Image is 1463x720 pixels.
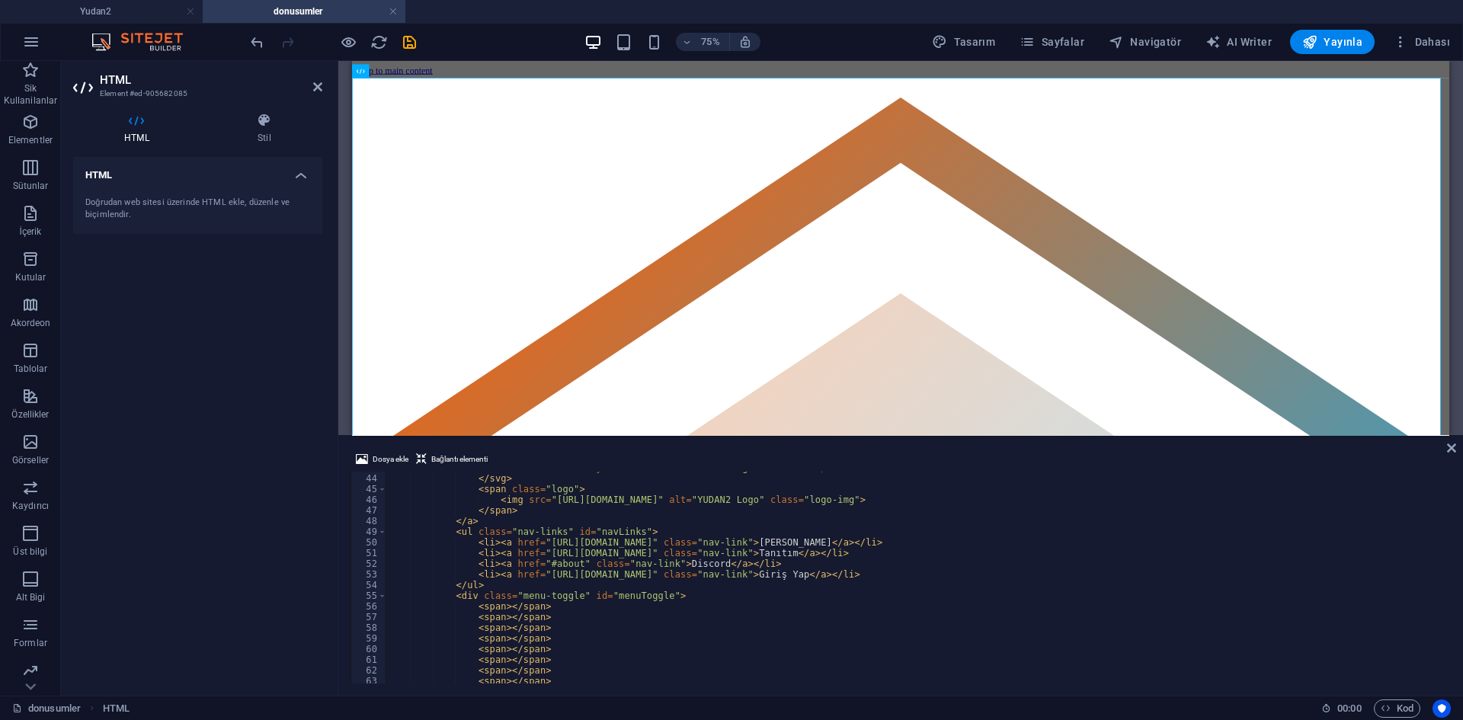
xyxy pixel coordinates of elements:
[351,622,387,633] div: 58
[351,612,387,622] div: 57
[15,271,46,283] p: Kutular
[400,33,418,51] button: save
[1290,30,1375,54] button: Yayınla
[926,30,1001,54] div: Tasarım (Ctrl+Alt+Y)
[1387,30,1456,54] button: Dahası
[351,644,387,654] div: 60
[926,30,1001,54] button: Tasarım
[354,450,411,469] button: Dosya ekle
[351,516,387,526] div: 48
[351,654,387,665] div: 61
[19,226,41,238] p: İçerik
[100,73,322,87] h2: HTML
[351,580,387,590] div: 54
[12,699,81,718] a: Seçimi iptal etmek için tıkla. Sayfaları açmak için çift tıkla
[351,494,387,505] div: 46
[351,548,387,558] div: 51
[203,3,405,20] h4: donusumler
[351,526,387,537] div: 49
[88,33,202,51] img: Editor Logo
[73,113,206,145] h4: HTML
[1013,30,1090,54] button: Sayfalar
[351,676,387,686] div: 63
[351,473,387,484] div: 44
[351,601,387,612] div: 56
[351,633,387,644] div: 59
[206,113,322,145] h4: Stil
[12,454,49,466] p: Görseller
[14,637,47,649] p: Formlar
[932,34,995,50] span: Tasarım
[100,87,292,101] h3: Element #ed-905682085
[1020,34,1084,50] span: Sayfalar
[699,33,723,51] h6: 75%
[351,590,387,601] div: 55
[351,484,387,494] div: 45
[351,569,387,580] div: 53
[1337,699,1361,718] span: 00 00
[373,450,408,469] span: Dosya ekle
[73,157,322,184] h4: HTML
[1205,34,1272,50] span: AI Writer
[16,591,46,603] p: Alt Bigi
[6,6,107,19] a: Skip to main content
[738,35,752,49] i: Yeniden boyutlandırmada yakınlaştırma düzeyini seçilen cihaza uyacak şekilde otomatik olarak ayarla.
[103,699,130,718] nav: breadcrumb
[1374,699,1420,718] button: Kod
[1302,34,1362,50] span: Yayınla
[370,33,388,51] button: reload
[248,33,266,51] button: undo
[85,197,310,222] div: Doğrudan web sitesi üzerinde HTML ekle, düzenle ve biçimlendir.
[11,408,49,421] p: Özellikler
[12,500,49,512] p: Kaydırıcı
[1433,699,1451,718] button: Usercentrics
[1109,34,1181,50] span: Navigatör
[14,363,48,375] p: Tablolar
[351,537,387,548] div: 50
[1393,34,1450,50] span: Dahası
[431,450,488,469] span: Bağlantı elementi
[1348,702,1350,714] span: :
[1103,30,1187,54] button: Navigatör
[1199,30,1278,54] button: AI Writer
[248,34,266,51] i: Geri al: HTML'yi değiştir (Ctrl+Z)
[370,34,388,51] i: Sayfayı yeniden yükleyin
[351,505,387,516] div: 47
[8,134,53,146] p: Elementler
[351,558,387,569] div: 52
[401,34,418,51] i: Kaydet (Ctrl+S)
[1381,699,1413,718] span: Kod
[676,33,730,51] button: 75%
[103,699,130,718] span: Seçmek için tıkla. Düzenlemek için çift tıkla
[11,317,51,329] p: Akordeon
[13,180,49,192] p: Sütunlar
[351,665,387,676] div: 62
[13,546,47,558] p: Üst bilgi
[414,450,490,469] button: Bağlantı elementi
[1321,699,1362,718] h6: Oturum süresi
